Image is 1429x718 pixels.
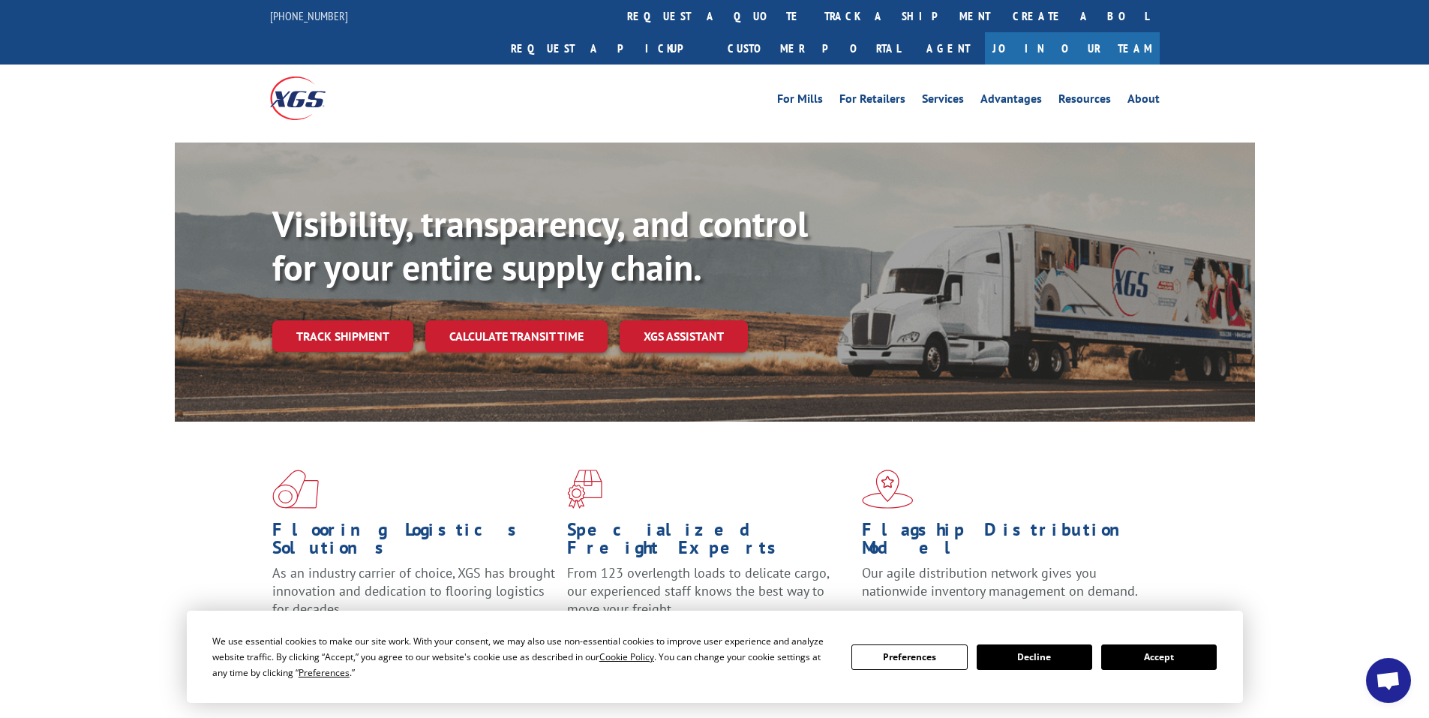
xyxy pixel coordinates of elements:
a: Customer Portal [716,32,911,65]
span: As an industry carrier of choice, XGS has brought innovation and dedication to flooring logistics... [272,564,555,617]
h1: Flagship Distribution Model [862,521,1145,564]
a: Resources [1058,93,1111,110]
div: Cookie Consent Prompt [187,611,1243,703]
button: Decline [977,644,1092,670]
img: xgs-icon-total-supply-chain-intelligence-red [272,470,319,509]
a: Advantages [980,93,1042,110]
a: Track shipment [272,320,413,352]
button: Accept [1101,644,1217,670]
a: Agent [911,32,985,65]
a: Services [922,93,964,110]
img: xgs-icon-focused-on-flooring-red [567,470,602,509]
div: Open chat [1366,658,1411,703]
a: XGS ASSISTANT [620,320,748,353]
a: Calculate transit time [425,320,608,353]
img: xgs-icon-flagship-distribution-model-red [862,470,914,509]
span: Preferences [299,666,350,679]
a: [PHONE_NUMBER] [270,8,348,23]
a: Request a pickup [500,32,716,65]
button: Preferences [851,644,967,670]
b: Visibility, transparency, and control for your entire supply chain. [272,200,808,290]
a: For Retailers [839,93,905,110]
a: For Mills [777,93,823,110]
div: We use essential cookies to make our site work. With your consent, we may also use non-essential ... [212,633,833,680]
p: From 123 overlength loads to delicate cargo, our experienced staff knows the best way to move you... [567,564,851,631]
h1: Specialized Freight Experts [567,521,851,564]
span: Cookie Policy [599,650,654,663]
a: About [1127,93,1160,110]
h1: Flooring Logistics Solutions [272,521,556,564]
span: Our agile distribution network gives you nationwide inventory management on demand. [862,564,1138,599]
a: Join Our Team [985,32,1160,65]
